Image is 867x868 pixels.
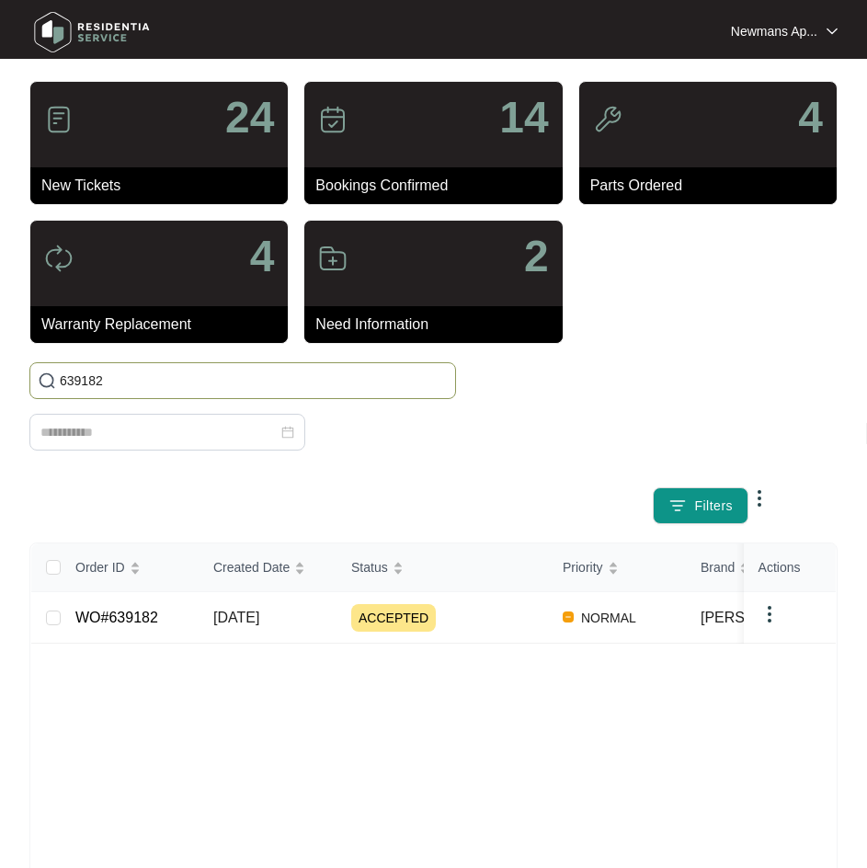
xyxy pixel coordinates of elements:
span: [PERSON_NAME] [701,610,822,625]
img: search-icon [38,371,56,390]
img: icon [44,244,74,273]
p: 24 [225,96,274,140]
p: 2 [524,234,549,279]
img: residentia service logo [28,5,156,60]
img: Vercel Logo [563,611,574,622]
input: Search by Order Id, Assignee Name, Customer Name, Brand and Model [60,371,448,391]
th: Actions [744,543,836,592]
p: Need Information [315,314,562,336]
img: filter icon [668,497,687,515]
img: icon [593,105,622,134]
span: Status [351,557,388,577]
p: 4 [250,234,275,279]
button: filter iconFilters [653,487,748,524]
p: 14 [499,96,548,140]
span: ACCEPTED [351,604,436,632]
th: Order ID [61,543,199,592]
a: WO#639182 [75,610,158,625]
p: Warranty Replacement [41,314,288,336]
img: icon [44,105,74,134]
img: dropdown arrow [748,487,770,509]
th: Brand [686,543,822,592]
img: dropdown arrow [759,603,781,625]
img: icon [318,244,348,273]
span: NORMAL [574,607,644,629]
span: Order ID [75,557,125,577]
p: Parts Ordered [590,175,837,197]
p: New Tickets [41,175,288,197]
img: icon [318,105,348,134]
span: Created Date [213,557,290,577]
th: Created Date [199,543,337,592]
span: [DATE] [213,610,259,625]
p: 4 [798,96,823,140]
span: Filters [694,497,733,516]
p: Bookings Confirmed [315,175,562,197]
th: Status [337,543,548,592]
span: Brand [701,557,735,577]
th: Priority [548,543,686,592]
p: Newmans Ap... [731,22,817,40]
span: Priority [563,557,603,577]
img: dropdown arrow [827,27,838,36]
